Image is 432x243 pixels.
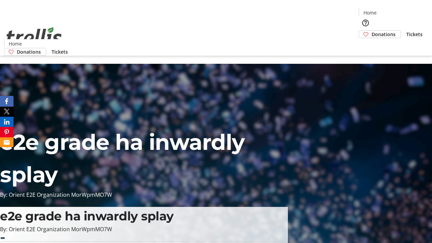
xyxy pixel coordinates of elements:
a: Donations [359,30,401,38]
a: Tickets [401,31,428,38]
button: Help [359,16,372,30]
img: Orient E2E Organization MorWpmMO7W's Logo [4,20,64,53]
span: Tickets [406,31,423,38]
span: Tickets [52,48,68,55]
span: Donations [372,31,396,38]
a: Donations [4,48,46,56]
a: Home [4,40,26,47]
span: Donations [17,48,41,55]
span: Home [363,9,377,16]
a: Tickets [46,48,73,55]
span: Home [9,40,22,47]
button: Cart [359,38,372,52]
a: Home [359,9,381,16]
